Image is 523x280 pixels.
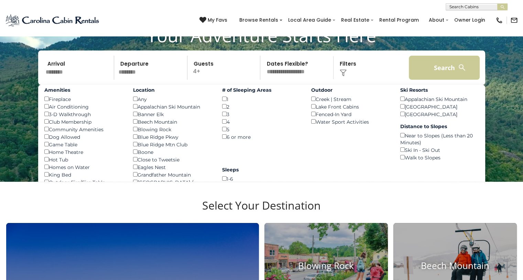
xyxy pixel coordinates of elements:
[222,166,301,173] label: Sleeps
[44,103,123,110] div: Air Conditioning
[400,132,479,146] div: Near to Slopes (Less than 20 Minutes)
[133,103,212,110] div: Appalachian Ski Mountain
[222,125,301,133] div: 5
[44,171,123,178] div: King Bed
[44,125,123,133] div: Community Amenities
[5,199,518,223] h3: Select Your Destination
[338,15,373,25] a: Real Estate
[133,163,212,171] div: Eagles Nest
[311,110,390,118] div: Fenced-In Yard
[400,103,479,110] div: [GEOGRAPHIC_DATA]
[189,56,260,80] p: 4+
[222,133,301,141] div: 6 or more
[133,110,212,118] div: Banner Elk
[222,110,301,118] div: 3
[44,178,123,186] div: Outdoor Fire/Fire Table
[44,87,123,93] label: Amenities
[495,16,503,24] img: phone-regular-black.png
[376,15,422,25] a: Rental Program
[133,178,212,193] div: [GEOGRAPHIC_DATA] / [PERSON_NAME]
[133,87,212,93] label: Location
[311,87,390,93] label: Outdoor
[264,260,388,271] h4: Blowing Rock
[44,148,123,156] div: Home Theatre
[222,103,301,110] div: 2
[236,15,282,25] a: Browse Rentals
[222,175,301,182] div: 1-6
[393,260,517,271] h4: Beech Mountain
[44,156,123,163] div: Hot Tub
[133,141,212,148] div: Blue Ridge Mtn Club
[451,15,489,25] a: Owner Login
[44,133,123,141] div: Dog Allowed
[133,118,212,125] div: Beech Mountain
[285,15,335,25] a: Local Area Guide
[44,141,123,148] div: Game Table
[199,16,229,24] a: My Favs
[133,171,212,178] div: Grandfather Mountain
[133,133,212,141] div: Blue Ridge Pkwy
[133,95,212,103] div: Any
[222,87,301,93] label: # of Sleeping Areas
[400,146,479,154] div: Ski In - Ski Out
[510,16,518,24] img: mail-regular-black.png
[5,13,100,27] img: Blue-2.png
[208,16,227,24] span: My Favs
[133,148,212,156] div: Boone
[133,156,212,163] div: Close to Tweetsie
[133,125,212,133] div: Blowing Rock
[400,95,479,103] div: Appalachian Ski Mountain
[400,87,479,93] label: Ski Resorts
[44,95,123,103] div: Fireplace
[311,103,390,110] div: Lake Front Cabins
[44,110,123,118] div: 3-D Walkthrough
[44,163,123,171] div: Homes on Water
[400,154,479,161] div: Walk to Slopes
[44,118,123,125] div: Club Membership
[409,56,480,80] button: Search
[222,95,301,103] div: 1
[222,118,301,125] div: 4
[340,69,347,76] img: filter--v1.png
[311,95,390,103] div: Creek | Stream
[5,25,518,46] h1: Your Adventure Starts Here
[400,123,479,130] label: Distance to Slopes
[400,110,479,118] div: [GEOGRAPHIC_DATA]
[458,63,466,72] img: search-regular-white.png
[311,118,390,125] div: Water Sport Activities
[425,15,448,25] a: About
